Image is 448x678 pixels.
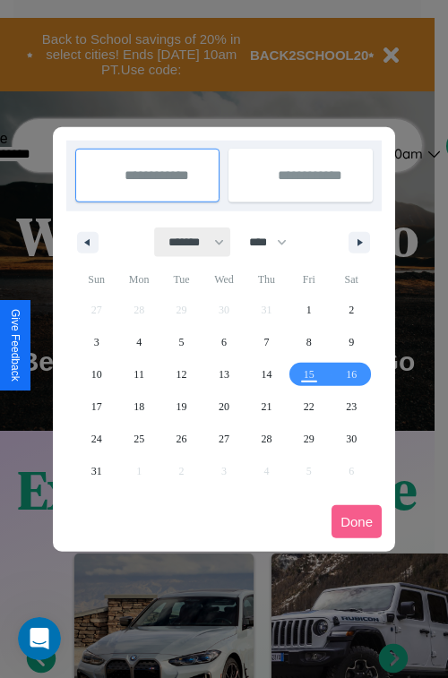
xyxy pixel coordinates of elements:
[134,423,144,455] span: 25
[91,423,102,455] span: 24
[179,326,185,358] span: 5
[261,423,271,455] span: 28
[18,617,61,660] iframe: Intercom live chat
[202,358,245,390] button: 13
[246,423,288,455] button: 28
[91,358,102,390] span: 10
[9,309,22,382] div: Give Feedback
[246,390,288,423] button: 21
[160,358,202,390] button: 12
[160,265,202,294] span: Tue
[246,265,288,294] span: Thu
[160,390,202,423] button: 19
[177,358,187,390] span: 12
[177,423,187,455] span: 26
[304,423,314,455] span: 29
[346,390,357,423] span: 23
[288,423,330,455] button: 29
[306,294,312,326] span: 1
[117,390,159,423] button: 18
[331,423,373,455] button: 30
[202,326,245,358] button: 6
[331,294,373,326] button: 2
[288,390,330,423] button: 22
[219,358,229,390] span: 13
[75,423,117,455] button: 24
[306,326,312,358] span: 8
[75,265,117,294] span: Sun
[117,265,159,294] span: Mon
[263,326,269,358] span: 7
[117,423,159,455] button: 25
[221,326,227,358] span: 6
[331,390,373,423] button: 23
[304,390,314,423] span: 22
[75,326,117,358] button: 3
[117,358,159,390] button: 11
[160,423,202,455] button: 26
[202,390,245,423] button: 20
[246,326,288,358] button: 7
[219,390,229,423] span: 20
[75,390,117,423] button: 17
[261,390,271,423] span: 21
[75,358,117,390] button: 10
[288,358,330,390] button: 15
[219,423,229,455] span: 27
[160,326,202,358] button: 5
[331,326,373,358] button: 9
[202,265,245,294] span: Wed
[94,326,99,358] span: 3
[331,265,373,294] span: Sat
[134,390,144,423] span: 18
[288,294,330,326] button: 1
[346,423,357,455] span: 30
[75,455,117,487] button: 31
[346,358,357,390] span: 16
[261,358,271,390] span: 14
[177,390,187,423] span: 19
[134,358,144,390] span: 11
[349,294,354,326] span: 2
[288,265,330,294] span: Fri
[91,455,102,487] span: 31
[331,358,373,390] button: 16
[246,358,288,390] button: 14
[117,326,159,358] button: 4
[91,390,102,423] span: 17
[288,326,330,358] button: 8
[136,326,142,358] span: 4
[304,358,314,390] span: 15
[332,505,382,538] button: Done
[349,326,354,358] span: 9
[202,423,245,455] button: 27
